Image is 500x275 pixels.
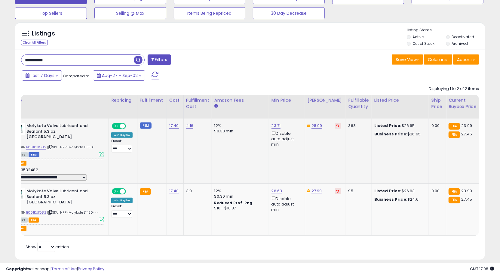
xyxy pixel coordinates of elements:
[111,132,133,138] div: Win BuyBox
[94,7,166,19] button: Selling @ Max
[78,266,104,272] a: Privacy Policy
[169,123,179,129] a: 17.40
[47,210,99,215] span: | SKU: HRP-Molykote L11150---
[452,34,474,39] label: Deactivated
[452,41,468,46] label: Archived
[214,123,264,128] div: 12%
[449,131,460,138] small: FBA
[112,124,120,129] span: ON
[214,128,264,134] div: $0.30 min
[374,97,426,104] div: Listed Price
[14,152,28,157] span: All listings currently available for purchase on Amazon
[14,167,38,173] span: Id: 13532482
[431,123,441,128] div: 0.00
[14,218,28,223] span: All listings currently available for purchase on Amazon
[29,152,39,157] span: FBM
[407,27,485,33] p: Listing States:
[214,188,264,194] div: 12%
[21,40,48,45] div: Clear All Filters
[6,266,28,272] strong: Copyright
[374,196,407,202] b: Business Price:
[169,188,179,194] a: 17.40
[111,139,133,153] div: Preset:
[470,266,494,272] span: 2025-09-10 17:08 GMT
[308,97,343,104] div: [PERSON_NAME]
[140,122,152,129] small: FBM
[214,104,218,109] small: Amazon Fees.
[186,188,207,194] div: 3.9
[125,124,135,129] span: OFF
[271,195,300,212] div: Disable auto adjust min
[51,266,77,272] a: Terms of Use
[462,131,472,137] span: 27.45
[186,97,209,110] div: Fulfillment Cost
[413,41,435,46] label: Out of Stock
[174,7,246,19] button: Items Being Repriced
[111,204,133,218] div: Preset:
[392,54,423,65] button: Save View
[348,188,367,194] div: 95
[26,145,46,150] a: B00IKUIO82
[271,123,281,129] a: 23.71
[31,73,54,79] span: Last 7 Days
[169,97,181,104] div: Cost
[413,34,424,39] label: Active
[462,123,472,128] span: 23.99
[253,7,325,19] button: 30 Day Decrease
[140,188,151,195] small: FBA
[214,206,264,211] div: $10 - $10.87
[449,123,460,130] small: FBA
[271,130,300,147] div: Disable auto adjust min
[12,97,106,104] div: Title
[26,210,46,215] a: B00IKUIO82
[26,188,100,207] b: Molykote Valve Lubricant and Sealant 5.3 oz. [GEOGRAPHIC_DATA]
[214,97,266,104] div: Amazon Fees
[47,145,95,150] span: | SKU: HRP-Molykote L11150-
[429,86,479,92] div: Displaying 1 to 2 of 2 items
[186,123,194,129] a: 4.16
[449,197,460,203] small: FBA
[453,54,479,65] button: Actions
[93,70,145,81] button: Aug-27 - Sep-02
[29,218,39,223] span: FBA
[111,198,133,203] div: Win BuyBox
[428,57,447,63] span: Columns
[374,123,424,128] div: $26.65
[102,73,138,79] span: Aug-27 - Sep-02
[348,123,367,128] div: 363
[449,188,460,195] small: FBA
[32,29,55,38] h5: Listings
[26,123,100,141] b: Molykote Valve Lubricant and Sealant 5.3 oz. [GEOGRAPHIC_DATA]
[271,188,282,194] a: 26.63
[348,97,369,110] div: Fulfillable Quantity
[374,131,407,137] b: Business Price:
[374,188,402,194] b: Listed Price:
[311,188,322,194] a: 27.99
[311,123,322,129] a: 28.99
[125,189,135,194] span: OFF
[6,266,104,272] div: seller snap | |
[374,123,402,128] b: Listed Price:
[374,131,424,137] div: $26.65
[462,188,472,194] span: 23.99
[431,188,441,194] div: 0.00
[148,54,171,65] button: Filters
[26,244,69,250] span: Show: entries
[462,196,472,202] span: 27.45
[374,188,424,194] div: $26.63
[112,189,120,194] span: ON
[15,7,87,19] button: Top Sellers
[22,70,62,81] button: Last 7 Days
[214,200,254,205] b: Reduced Prof. Rng.
[140,97,164,104] div: Fulfillment
[374,197,424,202] div: $24.6
[431,97,443,110] div: Ship Price
[111,97,135,104] div: Repricing
[214,194,264,199] div: $0.30 min
[424,54,452,65] button: Columns
[271,97,302,104] div: Min Price
[449,97,480,110] div: Current Buybox Price
[63,73,90,79] span: Compared to:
